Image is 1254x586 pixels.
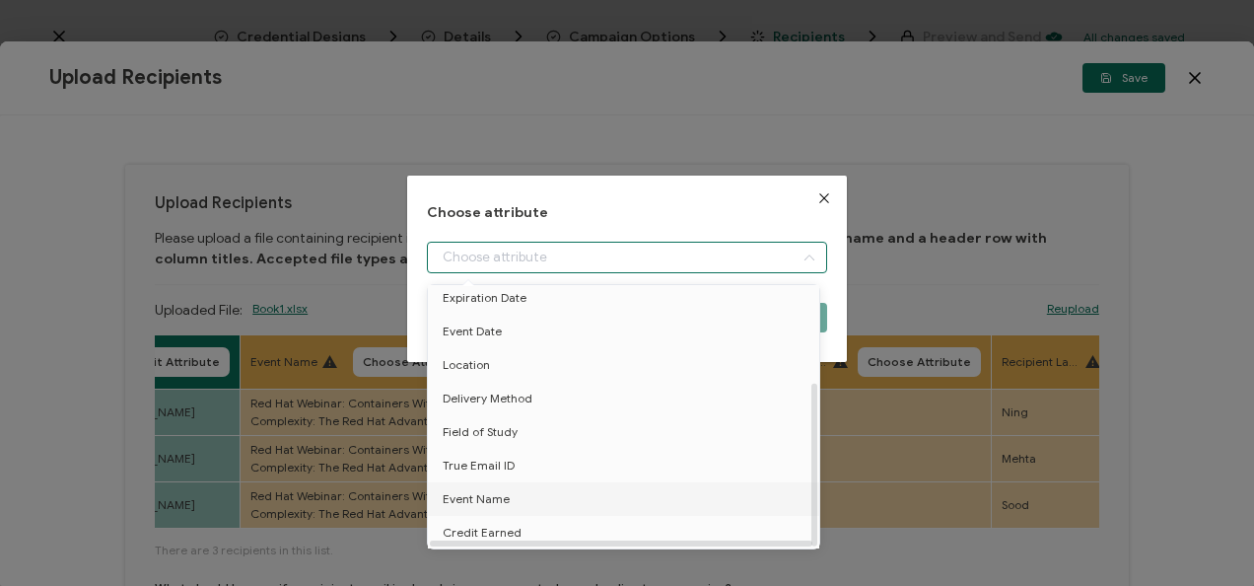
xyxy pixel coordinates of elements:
[443,382,532,415] span: Delivery Method
[443,348,490,382] span: Location
[1155,491,1254,586] iframe: Chat Widget
[427,205,826,222] h1: Choose attribute
[801,176,847,221] button: Close
[443,281,526,315] span: Expiration Date
[443,482,510,516] span: Event Name
[427,242,826,273] input: Choose attribute
[443,449,515,482] span: True Email ID
[443,516,522,549] span: Credit Earned
[443,315,502,348] span: Event Date
[407,176,846,362] div: dialog
[443,415,518,449] span: Field of Study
